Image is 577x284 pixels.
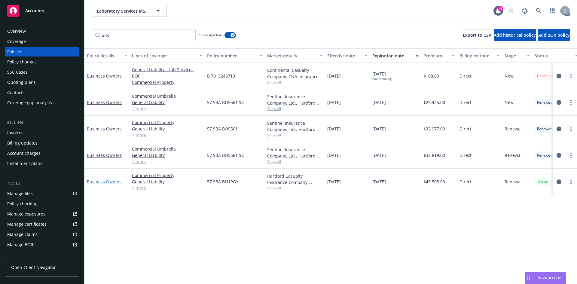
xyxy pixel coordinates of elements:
button: Lines of coverage [130,48,205,63]
a: Billing updates [5,138,79,148]
span: [DATE] [327,73,341,79]
button: Stage [502,48,532,63]
div: non-recurring [372,77,392,81]
a: Start snowing [505,5,517,17]
div: 41 [498,6,503,11]
span: New [505,73,514,79]
a: Search [533,5,545,17]
span: Show inactive [199,32,222,38]
a: Coverage gap analysis [5,98,79,108]
div: Sentinel Insurance Company, Ltd., Hartford Insurance Group [267,120,322,133]
a: Business Owners [87,179,122,185]
a: General Liability - Lab Services BOP [132,66,202,79]
a: 1 more [132,185,202,191]
a: Manage exposures [5,209,79,219]
div: Overview [7,26,26,36]
div: Tools [5,180,79,186]
div: Policies [7,47,22,56]
span: [DATE] [372,179,386,185]
span: $108.00 [423,73,439,79]
div: Policy number [207,53,256,59]
button: Expiration date [370,48,421,63]
button: Laboratory Services MSO LLC [92,5,167,17]
div: Sentinel Insurance Company, Ltd., Hartford Insurance Group [267,93,322,106]
a: more [567,152,575,159]
span: Renewal [505,179,522,185]
a: Report a Bug [519,5,531,17]
a: 1 more [132,132,202,138]
button: Add BOR policy [538,29,570,41]
a: Switch app [546,5,558,17]
div: Continental Casualty Company, CNA Insurance [267,67,322,80]
div: Manage BORs [7,240,35,249]
div: Installment plans [7,159,42,168]
a: Overview [5,26,79,36]
span: Show all [267,106,322,111]
div: Stage [505,53,523,59]
button: Export to CSV [463,29,491,41]
a: Commercial Property [132,119,202,126]
span: Renewed [537,126,552,132]
a: circleInformation [555,152,563,159]
a: 1 more [132,158,202,165]
span: $32,819.00 [423,152,445,158]
div: Manage exposures [7,209,45,219]
button: Policy number [205,48,265,63]
div: Drag to move [525,272,533,284]
div: Account charges [7,148,41,158]
div: Expiration date [372,53,412,59]
input: Filter by keyword... [92,29,196,41]
span: Renewed [537,153,552,158]
a: SSC Cases [5,67,79,77]
div: Status [535,53,571,59]
a: Accounts [5,2,79,19]
a: circleInformation [555,99,563,106]
span: Accounts [25,8,44,13]
span: [DATE] [327,179,341,185]
a: circleInformation [555,72,563,80]
a: Business Owners [87,126,122,132]
a: General Liability [132,99,202,105]
span: Direct [459,99,472,105]
div: Quoting plans [7,78,36,87]
div: Manage files [7,189,33,198]
div: Invoices [7,128,23,138]
span: Renewed [537,100,552,105]
span: 57 SBA BO5561 [207,126,238,132]
span: Direct [459,179,472,185]
a: Manage certificates [5,219,79,229]
span: Cancelled [537,73,554,79]
span: 57 SBA BO5561 SC [207,152,244,158]
div: Policy checking [7,199,38,209]
div: Coverage gap analysis [7,98,52,108]
span: Renewal [505,152,522,158]
a: Commercial Umbrella [132,93,202,99]
span: $32,977.00 [423,126,445,132]
a: Policy changes [5,57,79,67]
div: Manage certificates [7,219,47,229]
div: Coverage [7,37,26,46]
button: Add historical policy [494,29,536,41]
button: Effective date [325,48,370,63]
span: [DATE] [372,152,386,158]
span: 57 SBA BO5561 SC [207,99,244,105]
a: more [567,178,575,185]
a: more [567,99,575,106]
a: General Liability [132,126,202,132]
span: Active [537,179,549,185]
a: Summary of insurance [5,250,79,260]
span: Laboratory Services MSO LLC [97,8,149,14]
span: Add historical policy [494,32,536,38]
a: Manage files [5,189,79,198]
span: Open Client Navigator [11,264,56,270]
a: Commercial Property [132,172,202,179]
a: Installment plans [5,159,79,168]
span: Direct [459,126,472,132]
a: 1 more [132,105,202,112]
a: Commercial Umbrella [132,146,202,152]
div: Lines of coverage [132,53,196,59]
span: [DATE] [372,99,386,105]
a: Policy checking [5,199,79,209]
div: Summary of insurance [7,250,53,260]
